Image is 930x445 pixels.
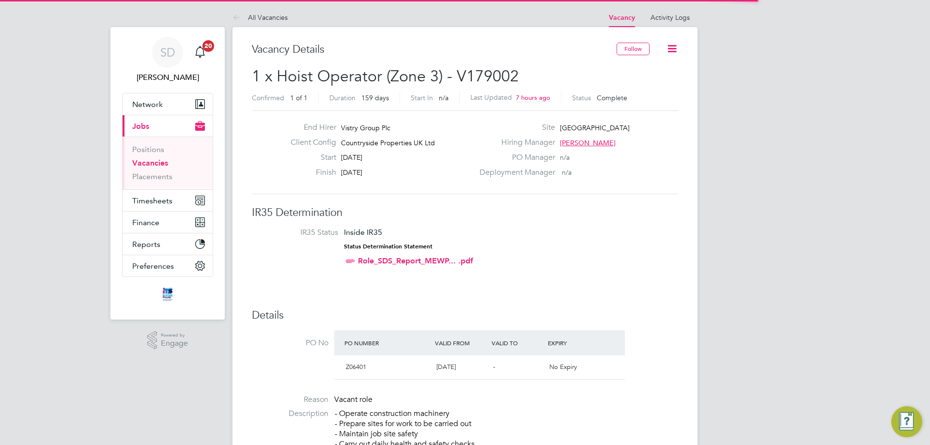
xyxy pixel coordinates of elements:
[474,153,555,163] label: PO Manager
[123,255,213,276] button: Preferences
[132,145,164,154] a: Positions
[474,123,555,133] label: Site
[560,123,630,132] span: [GEOGRAPHIC_DATA]
[516,93,550,102] span: 7 hours ago
[252,93,284,102] label: Confirmed
[609,14,635,22] a: Vacancy
[341,123,390,132] span: Vistry Group Plc
[123,233,213,255] button: Reports
[252,308,678,322] h3: Details
[545,334,602,352] div: Expiry
[252,409,328,419] label: Description
[617,43,650,55] button: Follow
[358,256,473,265] a: Role_SDS_Report_MEWP... .pdf
[572,93,591,102] label: Status
[329,93,356,102] label: Duration
[147,331,188,350] a: Powered byEngage
[436,363,456,371] span: [DATE]
[132,100,163,109] span: Network
[283,168,336,178] label: Finish
[252,395,328,405] label: Reason
[123,115,213,137] button: Jobs
[252,67,519,86] span: 1 x Hoist Operator (Zone 3) - V179002
[262,228,338,238] label: IR35 Status
[283,138,336,148] label: Client Config
[132,158,168,168] a: Vacancies
[110,27,225,320] nav: Main navigation
[342,334,433,352] div: PO Number
[132,261,174,271] span: Preferences
[123,93,213,115] button: Network
[489,334,546,352] div: Valid To
[132,172,172,181] a: Placements
[474,168,555,178] label: Deployment Manager
[132,240,160,249] span: Reports
[232,13,288,22] a: All Vacancies
[161,331,188,339] span: Powered by
[123,137,213,189] div: Jobs
[341,153,362,162] span: [DATE]
[433,334,489,352] div: Valid From
[474,138,555,148] label: Hiring Manager
[341,138,435,147] span: Countryside Properties UK Ltd
[470,93,512,102] label: Last Updated
[122,37,213,83] a: SD[PERSON_NAME]
[252,43,617,57] h3: Vacancy Details
[344,228,382,237] span: Inside IR35
[252,338,328,348] label: PO No
[132,122,149,131] span: Jobs
[361,93,389,102] span: 159 days
[123,212,213,233] button: Finance
[161,287,174,302] img: itsconstruction-logo-retina.png
[597,93,627,102] span: Complete
[560,153,570,162] span: n/a
[122,287,213,302] a: Go to home page
[283,123,336,133] label: End Hirer
[439,93,449,102] span: n/a
[123,190,213,211] button: Timesheets
[202,40,214,52] span: 20
[560,138,616,147] span: [PERSON_NAME]
[132,218,159,227] span: Finance
[344,243,433,250] strong: Status Determination Statement
[651,13,690,22] a: Activity Logs
[160,46,175,59] span: SD
[891,406,922,437] button: Engage Resource Center
[290,93,308,102] span: 1 of 1
[334,395,372,404] span: Vacant role
[252,206,678,220] h3: IR35 Determination
[122,72,213,83] span: Stuart Douglas
[341,168,362,177] span: [DATE]
[411,93,433,102] label: Start In
[190,37,210,68] a: 20
[493,363,495,371] span: -
[562,168,572,177] span: n/a
[346,363,366,371] span: Z06401
[549,363,577,371] span: No Expiry
[283,153,336,163] label: Start
[161,339,188,348] span: Engage
[132,196,172,205] span: Timesheets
